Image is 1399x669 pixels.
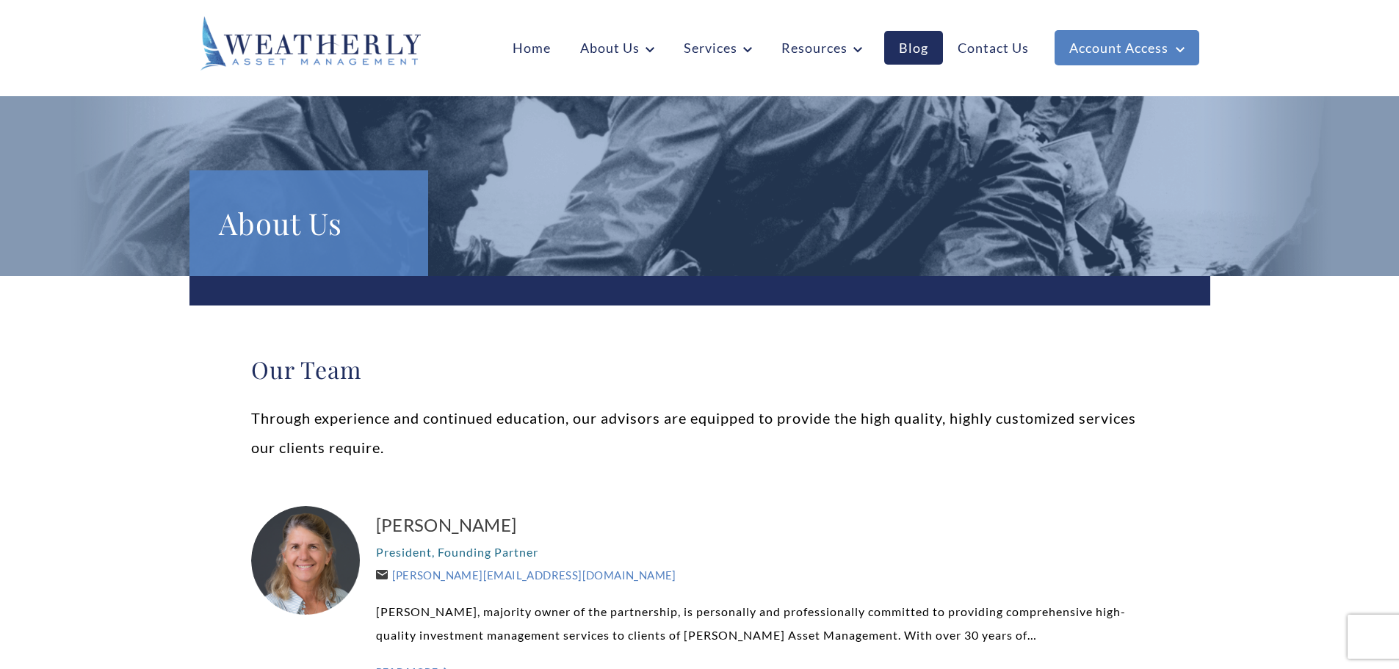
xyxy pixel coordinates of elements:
[884,31,943,65] a: Blog
[669,31,767,65] a: Services
[200,16,421,70] img: Weatherly
[376,540,1149,564] p: President, Founding Partner
[376,600,1149,647] p: [PERSON_NAME], majority owner of the partnership, is personally and professionally committed to p...
[498,31,565,65] a: Home
[767,31,877,65] a: Resources
[1055,30,1199,65] a: Account Access
[376,513,1149,537] a: [PERSON_NAME]
[251,355,1149,384] h2: Our Team
[376,568,676,582] a: [PERSON_NAME][EMAIL_ADDRESS][DOMAIN_NAME]
[565,31,669,65] a: About Us
[219,200,399,247] h1: About Us
[251,403,1149,462] p: Through experience and continued education, our advisors are equipped to provide the high quality...
[943,31,1044,65] a: Contact Us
